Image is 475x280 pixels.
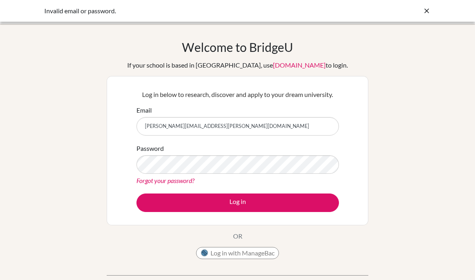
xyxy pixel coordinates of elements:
div: Invalid email or password. [44,6,310,16]
p: Log in below to research, discover and apply to your dream university. [136,90,339,99]
p: OR [233,231,242,241]
a: Forgot your password? [136,177,194,184]
label: Email [136,105,152,115]
label: Password [136,144,164,153]
div: If your school is based in [GEOGRAPHIC_DATA], use to login. [127,60,348,70]
button: Log in [136,194,339,212]
h1: Welcome to BridgeU [182,40,293,54]
button: Log in with ManageBac [196,247,279,259]
a: [DOMAIN_NAME] [273,61,326,69]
